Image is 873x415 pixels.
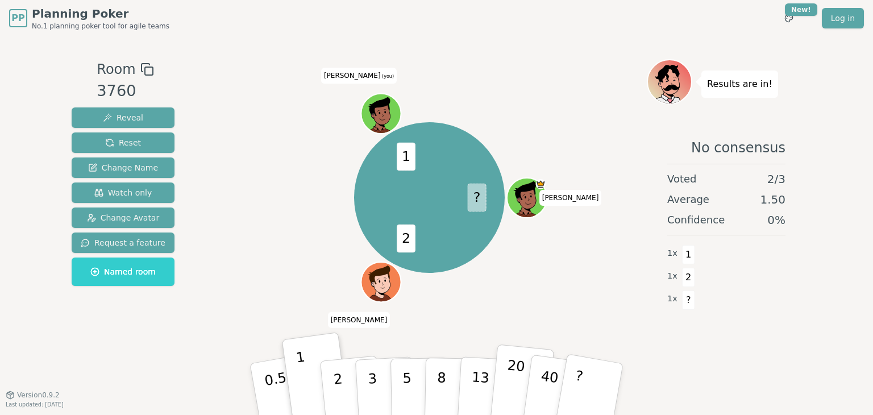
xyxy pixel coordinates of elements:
[682,245,695,264] span: 1
[707,76,772,92] p: Results are in!
[90,266,156,277] span: Named room
[72,208,174,228] button: Change Avatar
[87,212,160,223] span: Change Avatar
[94,187,152,198] span: Watch only
[396,225,415,253] span: 2
[72,258,174,286] button: Named room
[362,94,400,132] button: Click to change your avatar
[767,212,785,228] span: 0 %
[105,137,141,148] span: Reset
[72,157,174,178] button: Change Name
[381,74,394,79] span: (you)
[682,290,695,310] span: ?
[295,349,312,411] p: 1
[667,212,725,228] span: Confidence
[72,107,174,128] button: Reveal
[32,22,169,31] span: No.1 planning poker tool for agile teams
[6,391,60,400] button: Version0.9.2
[32,6,169,22] span: Planning Poker
[785,3,817,16] div: New!
[535,179,546,189] span: tamara is the host
[682,268,695,287] span: 2
[779,8,799,28] button: New!
[396,143,415,171] span: 1
[97,80,153,103] div: 3760
[321,68,397,84] span: Click to change your name
[760,192,785,208] span: 1.50
[822,8,864,28] a: Log in
[81,237,165,248] span: Request a feature
[72,233,174,253] button: Request a feature
[667,293,677,305] span: 1 x
[691,139,785,157] span: No consensus
[539,190,602,206] span: Click to change your name
[17,391,60,400] span: Version 0.9.2
[72,132,174,153] button: Reset
[467,184,486,212] span: ?
[667,171,697,187] span: Voted
[328,312,390,327] span: Click to change your name
[72,182,174,203] button: Watch only
[9,6,169,31] a: PPPlanning PokerNo.1 planning poker tool for agile teams
[667,192,709,208] span: Average
[88,162,158,173] span: Change Name
[667,247,677,260] span: 1 x
[767,171,785,187] span: 2 / 3
[667,270,677,283] span: 1 x
[6,401,64,408] span: Last updated: [DATE]
[103,112,143,123] span: Reveal
[11,11,24,25] span: PP
[97,59,135,80] span: Room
